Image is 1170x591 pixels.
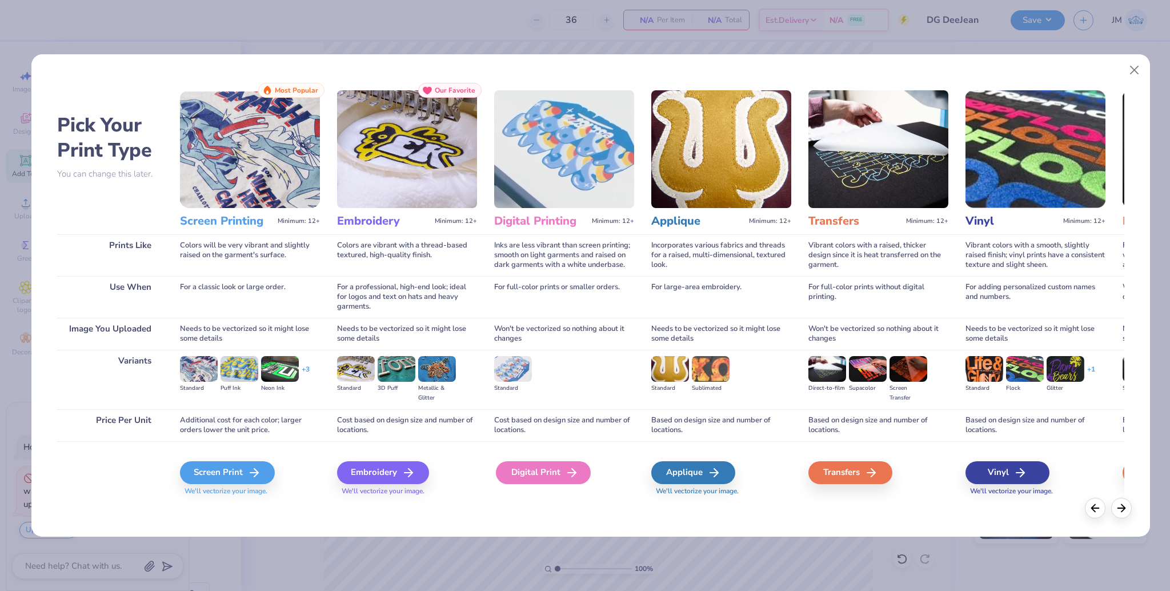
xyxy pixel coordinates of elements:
[849,384,887,393] div: Supacolor
[808,214,901,229] h3: Transfers
[378,384,415,393] div: 3D Puff
[965,384,1003,393] div: Standard
[261,356,299,381] img: Neon Ink
[221,384,258,393] div: Puff Ink
[494,90,634,208] img: Digital Printing
[261,384,299,393] div: Neon Ink
[337,214,430,229] h3: Embroidery
[435,217,477,225] span: Minimum: 12+
[808,276,948,318] div: For full-color prints without digital printing.
[651,486,791,496] span: We'll vectorize your image.
[496,461,591,484] div: Digital Print
[180,461,275,484] div: Screen Print
[1087,365,1095,384] div: + 1
[180,409,320,441] div: Additional cost for each color; larger orders lower the unit price.
[1047,384,1084,393] div: Glitter
[57,234,163,276] div: Prints Like
[221,356,258,381] img: Puff Ink
[1124,59,1145,81] button: Close
[337,356,375,381] img: Standard
[965,234,1105,276] div: Vibrant colors with a smooth, slightly raised finish; vinyl prints have a consistent texture and ...
[494,234,634,276] div: Inks are less vibrant than screen printing; smooth on light garments and raised on dark garments ...
[651,318,791,350] div: Needs to be vectorized so it might lose some details
[965,90,1105,208] img: Vinyl
[808,409,948,441] div: Based on design size and number of locations.
[57,409,163,441] div: Price Per Unit
[180,486,320,496] span: We'll vectorize your image.
[692,384,730,393] div: Sublimated
[337,486,477,496] span: We'll vectorize your image.
[180,276,320,318] div: For a classic look or large order.
[57,318,163,350] div: Image You Uploaded
[275,86,318,94] span: Most Popular
[651,90,791,208] img: Applique
[965,276,1105,318] div: For adding personalized custom names and numbers.
[692,356,730,381] img: Sublimated
[849,356,887,381] img: Supacolor
[808,461,892,484] div: Transfers
[889,384,927,403] div: Screen Transfer
[337,318,477,350] div: Needs to be vectorized so it might lose some details
[180,318,320,350] div: Needs to be vectorized so it might lose some details
[1123,384,1160,393] div: Standard
[749,217,791,225] span: Minimum: 12+
[494,318,634,350] div: Won't be vectorized so nothing about it changes
[808,90,948,208] img: Transfers
[180,90,320,208] img: Screen Printing
[435,86,475,94] span: Our Favorite
[57,350,163,409] div: Variants
[180,234,320,276] div: Colors will be very vibrant and slightly raised on the garment's surface.
[180,384,218,393] div: Standard
[57,276,163,318] div: Use When
[651,214,744,229] h3: Applique
[965,486,1105,496] span: We'll vectorize your image.
[418,356,456,381] img: Metallic & Glitter
[592,217,634,225] span: Minimum: 12+
[808,234,948,276] div: Vibrant colors with a raised, thicker design since it is heat transferred on the garment.
[965,356,1003,381] img: Standard
[57,113,163,163] h2: Pick Your Print Type
[337,409,477,441] div: Cost based on design size and number of locations.
[337,384,375,393] div: Standard
[651,409,791,441] div: Based on design size and number of locations.
[494,214,587,229] h3: Digital Printing
[808,318,948,350] div: Won't be vectorized so nothing about it changes
[651,234,791,276] div: Incorporates various fabrics and threads for a raised, multi-dimensional, textured look.
[1047,356,1084,381] img: Glitter
[180,356,218,381] img: Standard
[337,90,477,208] img: Embroidery
[889,356,927,381] img: Screen Transfer
[494,409,634,441] div: Cost based on design size and number of locations.
[965,318,1105,350] div: Needs to be vectorized so it might lose some details
[337,276,477,318] div: For a professional, high-end look; ideal for logos and text on hats and heavy garments.
[651,384,689,393] div: Standard
[494,356,532,381] img: Standard
[418,384,456,403] div: Metallic & Glitter
[278,217,320,225] span: Minimum: 12+
[494,384,532,393] div: Standard
[1063,217,1105,225] span: Minimum: 12+
[1123,356,1160,381] img: Standard
[651,276,791,318] div: For large-area embroidery.
[965,461,1049,484] div: Vinyl
[57,169,163,179] p: You can change this later.
[337,234,477,276] div: Colors are vibrant with a thread-based textured, high-quality finish.
[378,356,415,381] img: 3D Puff
[808,356,846,381] img: Direct-to-film
[1006,356,1044,381] img: Flock
[180,214,273,229] h3: Screen Printing
[651,461,735,484] div: Applique
[494,276,634,318] div: For full-color prints or smaller orders.
[906,217,948,225] span: Minimum: 12+
[651,356,689,381] img: Standard
[1006,384,1044,393] div: Flock
[965,409,1105,441] div: Based on design size and number of locations.
[808,384,846,393] div: Direct-to-film
[302,365,310,384] div: + 3
[965,214,1059,229] h3: Vinyl
[337,461,429,484] div: Embroidery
